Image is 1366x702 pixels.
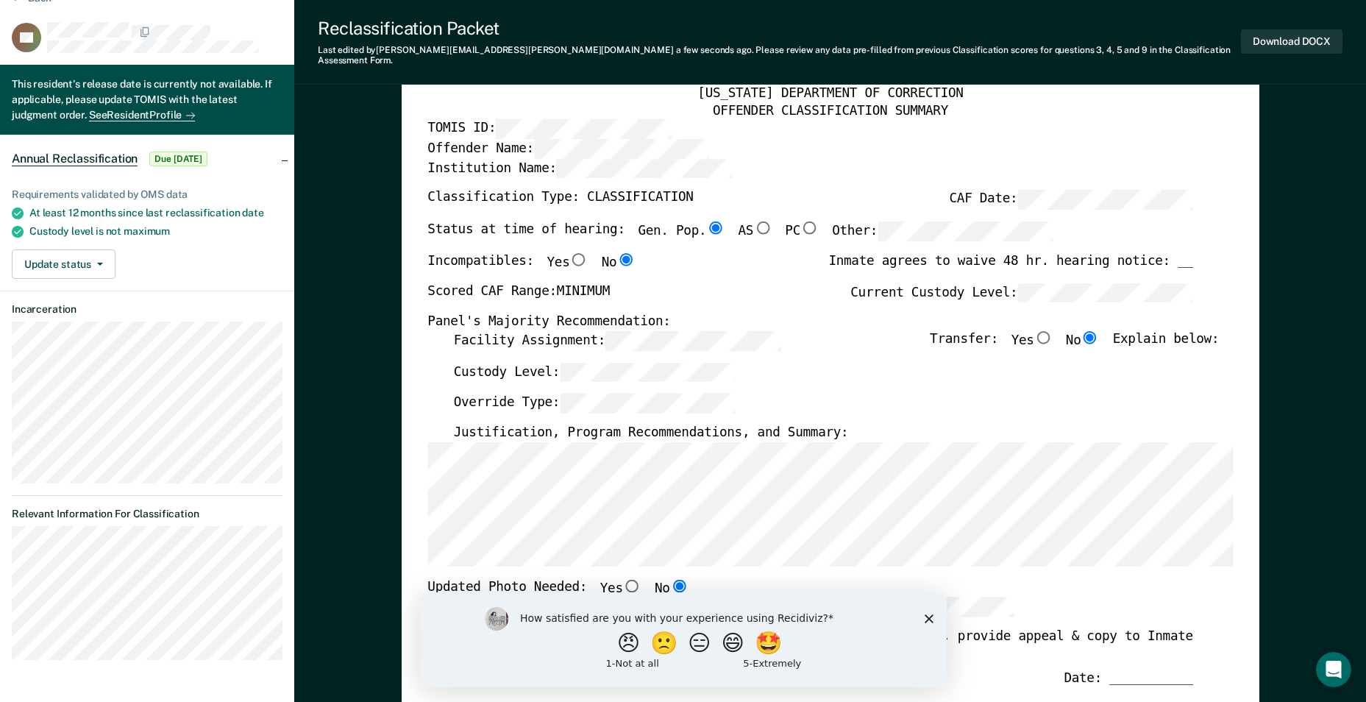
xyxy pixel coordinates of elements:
[1017,190,1192,210] input: CAF Date:
[427,283,610,302] label: Scored CAF Range: MINIMUM
[706,221,725,235] input: Gen. Pop.
[427,221,1053,253] div: Status at time of hearing:
[560,362,735,382] input: Custody Level:
[427,85,1233,102] div: [US_STATE] DEPARTMENT OF CORRECTION
[557,159,732,179] input: Institution Name:
[1064,670,1193,687] div: Date: ___________
[1241,29,1342,54] button: Download DOCX
[534,139,709,159] input: Offender Name:
[560,394,735,414] input: Override Type:
[616,252,636,266] input: No
[453,330,780,350] label: Facility Assignment:
[676,45,752,55] span: a few seconds ago
[427,252,636,283] div: Incompatibles:
[12,249,115,279] button: Update status
[828,252,1192,283] div: Inmate agrees to waive 48 hr. hearing notice: __
[12,303,282,316] dt: Incarceration
[930,330,1219,362] div: Transfer: Explain below:
[427,190,693,210] label: Classification Type: CLASSIFICATION
[242,207,263,219] span: date
[149,152,207,166] span: Due [DATE]
[800,221,819,235] input: PC
[1034,330,1053,344] input: Yes
[785,221,819,241] label: PC
[427,139,709,159] label: Offender Name:
[427,313,1193,330] div: Panel's Majority Recommendation:
[838,597,1013,617] input: Date Updated:
[1066,330,1100,350] label: No
[601,252,635,271] label: No
[1017,283,1192,302] input: Current Custody Level:
[669,579,689,592] input: No
[738,221,772,241] label: AS
[1011,330,1052,350] label: Yes
[878,221,1053,241] input: Other:
[29,207,282,219] div: At least 12 months since last reclassification
[29,225,282,238] div: Custody level is not
[605,330,780,350] input: Facility Assignment:
[427,159,732,179] label: Institution Name:
[427,102,1233,119] div: OFFENDER CLASSIFICATION SUMMARY
[1316,652,1351,687] iframe: Intercom live chat
[427,119,671,139] label: TOMIS ID:
[832,221,1053,241] label: Other:
[453,394,735,414] label: Override Type:
[600,579,641,598] label: Yes
[453,362,735,382] label: Custody Level:
[638,221,725,241] label: Gen. Pop.
[655,579,689,598] label: No
[318,45,1241,66] div: Last edited by [PERSON_NAME][EMAIL_ADDRESS][PERSON_NAME][DOMAIN_NAME] . Please review any data pr...
[124,225,170,237] span: maximum
[427,628,1193,670] div: Offender Signature: _______________________ If Yes, provide appeal & copy to Inmate
[318,18,1241,39] div: Reclassification Packet
[12,508,282,520] dt: Relevant Information For Classification
[739,597,1014,617] label: Date Updated:
[453,425,848,442] label: Justification, Program Recommendations, and Summary:
[427,579,689,598] div: Updated Photo Needed:
[12,188,282,201] div: Requirements validated by OMS data
[427,597,1014,628] div: Emergency contact updated:
[569,252,588,266] input: Yes
[622,579,641,592] input: Yes
[12,152,138,166] span: Annual Reclassification
[1081,330,1100,344] input: No
[850,283,1193,302] label: Current Custody Level:
[753,221,772,235] input: AS
[547,252,588,271] label: Yes
[496,119,671,139] input: TOMIS ID:
[420,592,947,687] iframe: Survey by Kim from Recidiviz
[89,109,195,121] a: SeeResidentProfile
[949,190,1192,210] label: CAF Date:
